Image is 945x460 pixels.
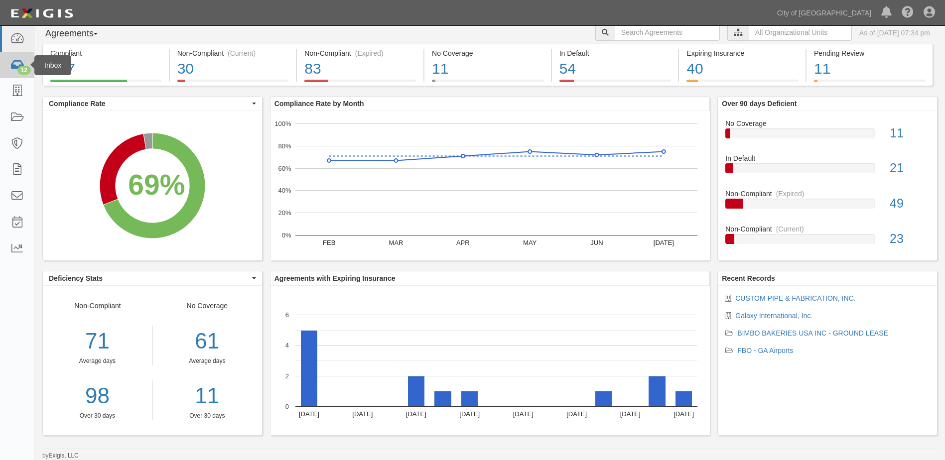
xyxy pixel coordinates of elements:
text: [DATE] [654,239,674,246]
div: 11 [882,124,937,142]
div: No Coverage [152,301,262,420]
text: 60% [278,164,291,172]
div: Inbox [34,55,71,75]
span: Compliance Rate [49,99,250,109]
text: 4 [285,342,289,349]
div: 69% [128,165,185,205]
a: Non-Compliant(Expired)83 [297,80,423,88]
text: [DATE] [674,410,694,418]
div: Average days [43,357,152,365]
text: 2 [285,372,289,379]
a: Non-Compliant(Current)30 [170,80,296,88]
svg: A chart. [43,111,262,260]
div: Pending Review [814,48,925,58]
a: In Default54 [552,80,678,88]
text: MAY [523,239,537,246]
div: 49 [882,195,937,213]
a: CUSTOM PIPE & FABRICATION, INC. [735,294,855,302]
div: Non-Compliant (Current) [177,48,289,58]
text: 6 [285,311,289,319]
div: In Default [559,48,671,58]
a: In Default21 [725,153,930,189]
a: BIMBO BAKERIES USA INC - GROUND LEASE [737,329,888,337]
div: Over 30 days [43,412,152,420]
div: As of [DATE] 07:34 pm [859,28,930,38]
text: [DATE] [352,410,373,418]
span: Deficiency Stats [49,273,250,283]
a: Non-Compliant(Current)23 [725,224,930,252]
a: Pending Review11 [807,80,933,88]
div: Non-Compliant [718,189,937,199]
a: Exigis, LLC [49,452,79,459]
svg: A chart. [270,286,710,435]
div: 83 [304,58,416,80]
button: Compliance Rate [43,97,262,111]
text: [DATE] [566,410,587,418]
text: [DATE] [620,410,640,418]
b: Agreements with Expiring Insurance [274,274,396,282]
div: No Coverage [432,48,543,58]
div: (Current) [776,224,804,234]
text: [DATE] [299,410,319,418]
text: 0% [281,231,291,239]
b: Over 90 days Deficient [722,100,797,108]
text: MAR [389,239,403,246]
input: Search Agreements [615,24,720,41]
div: (Current) [228,48,256,58]
button: Agreements [42,24,117,44]
text: 80% [278,142,291,150]
div: 11 [814,58,925,80]
div: 277 [50,58,161,80]
a: 11 [160,380,255,412]
a: Galaxy International, Inc. [735,312,812,320]
div: In Default [718,153,937,163]
div: 21 [882,159,937,177]
img: logo-5460c22ac91f19d4615b14bd174203de0afe785f0fc80cf4dbbc73dc1793850b.png [7,4,76,22]
a: 98 [43,380,152,412]
div: Average days [160,357,255,365]
text: APR [456,239,470,246]
a: City of [GEOGRAPHIC_DATA] [772,3,876,23]
b: Recent Records [722,274,775,282]
div: Non-Compliant (Expired) [304,48,416,58]
div: (Expired) [776,189,805,199]
div: 54 [559,58,671,80]
div: 12 [17,66,31,75]
text: 100% [274,120,291,127]
svg: A chart. [270,111,710,260]
text: JUN [590,239,603,246]
a: Expiring Insurance40 [679,80,806,88]
text: 20% [278,209,291,217]
div: 71 [43,326,152,357]
div: (Expired) [355,48,384,58]
text: [DATE] [513,410,534,418]
div: 23 [882,230,937,248]
text: [DATE] [406,410,426,418]
div: Expiring Insurance [686,48,798,58]
a: Non-Compliant(Expired)49 [725,189,930,224]
a: Compliant277 [42,80,169,88]
text: 0 [285,403,289,410]
div: 30 [177,58,289,80]
div: Compliant [50,48,161,58]
a: No Coverage11 [424,80,551,88]
i: Help Center - Complianz [902,7,914,19]
text: FEB [323,239,335,246]
a: FBO - GA Airports [737,346,793,354]
text: [DATE] [459,410,480,418]
b: Compliance Rate by Month [274,100,364,108]
input: All Organizational Units [749,24,852,41]
a: No Coverage11 [725,118,930,154]
div: 11 [432,58,543,80]
small: by [42,452,79,460]
div: No Coverage [718,118,937,128]
div: Non-Compliant [43,301,152,420]
div: Non-Compliant [718,224,937,234]
div: 61 [160,326,255,357]
div: Over 30 days [160,412,255,420]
